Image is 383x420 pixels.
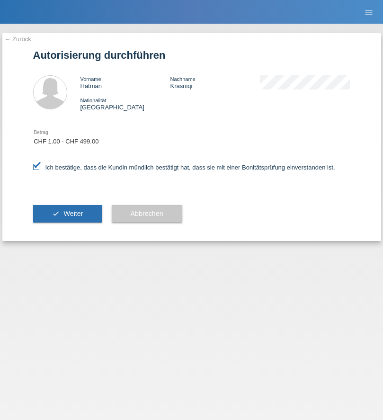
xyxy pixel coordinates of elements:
[170,76,195,82] span: Nachname
[80,75,170,89] div: Hatman
[131,210,163,217] span: Abbrechen
[80,98,107,103] span: Nationalität
[52,210,60,217] i: check
[63,210,83,217] span: Weiter
[80,97,170,111] div: [GEOGRAPHIC_DATA]
[33,164,335,171] label: Ich bestätige, dass die Kundin mündlich bestätigt hat, dass sie mit einer Bonitätsprüfung einvers...
[364,8,374,17] i: menu
[112,205,182,223] button: Abbrechen
[80,76,101,82] span: Vorname
[359,9,378,15] a: menu
[33,205,102,223] button: check Weiter
[5,36,31,43] a: ← Zurück
[170,75,260,89] div: Krasniqi
[33,49,350,61] h1: Autorisierung durchführen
